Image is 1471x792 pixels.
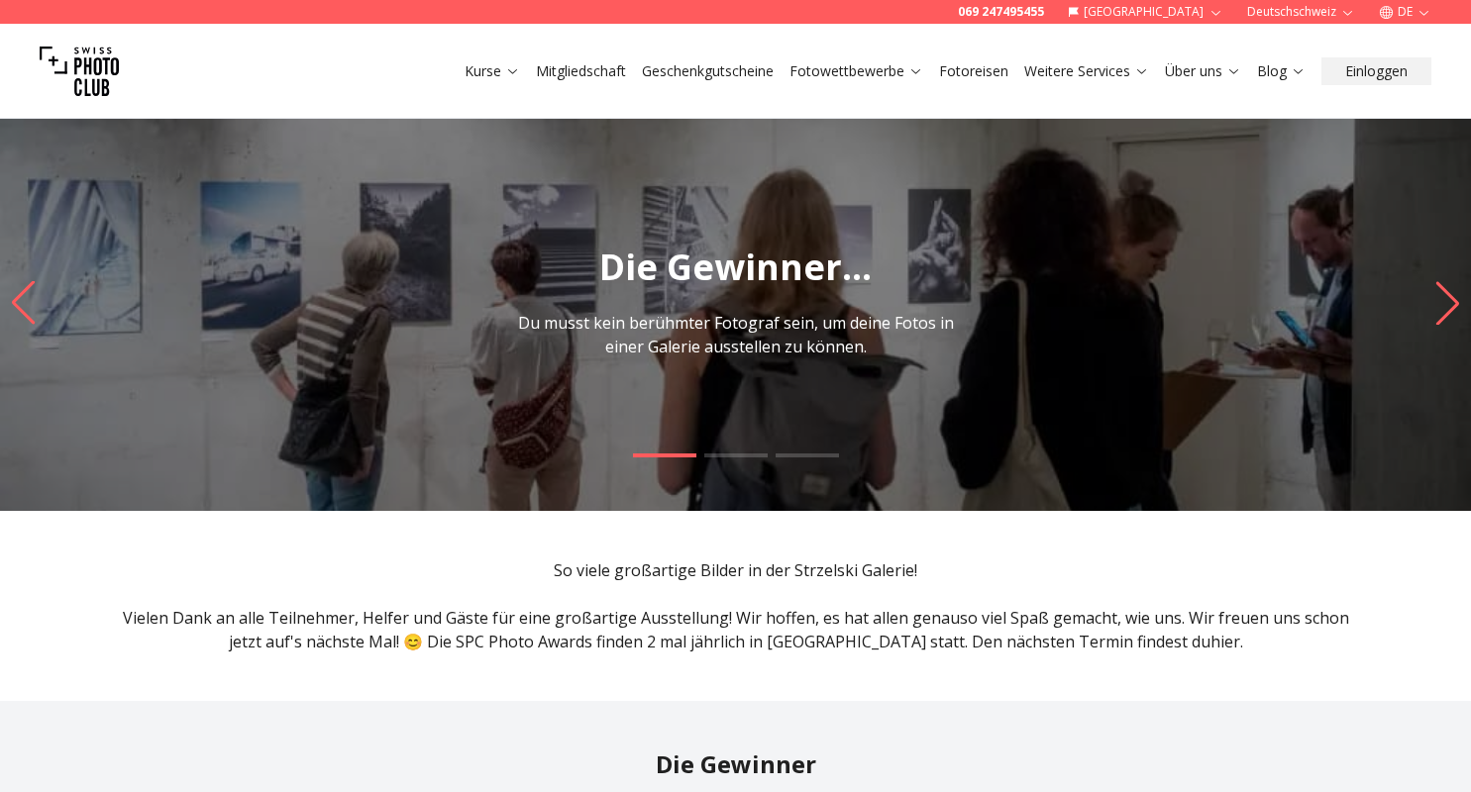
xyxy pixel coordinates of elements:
img: Swiss photo club [40,32,119,111]
p: So viele großartige Bilder in der Strzelski Galerie! [118,558,1354,582]
button: Über uns [1157,57,1249,85]
button: Weitere Services [1016,57,1157,85]
button: Mitgliedschaft [528,57,634,85]
button: Kurse [457,57,528,85]
a: Blog [1257,61,1306,81]
button: Einloggen [1321,57,1431,85]
button: Geschenkgutscheine [634,57,782,85]
button: Blog [1249,57,1313,85]
a: Geschenkgutscheine [642,61,774,81]
a: Über uns [1165,61,1241,81]
a: Fotoreisen [939,61,1008,81]
a: Weitere Services [1024,61,1149,81]
button: Fotowettbewerbe [782,57,931,85]
h2: Die Gewinner [118,748,1354,780]
button: Fotoreisen [931,57,1016,85]
p: Du musst kein berühmter Fotograf sein, um deine Fotos in einer Galerie ausstellen zu können. [514,311,958,358]
a: 069 247495455 [958,4,1044,20]
a: Mitgliedschaft [536,61,626,81]
p: Vielen Dank an alle Teilnehmer, Helfer und Gäste für eine großartige Ausstellung! Wir hoffen, es ... [118,606,1354,653]
a: hier [1210,631,1240,652]
a: Kurse [465,61,520,81]
a: Fotowettbewerbe [789,61,923,81]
